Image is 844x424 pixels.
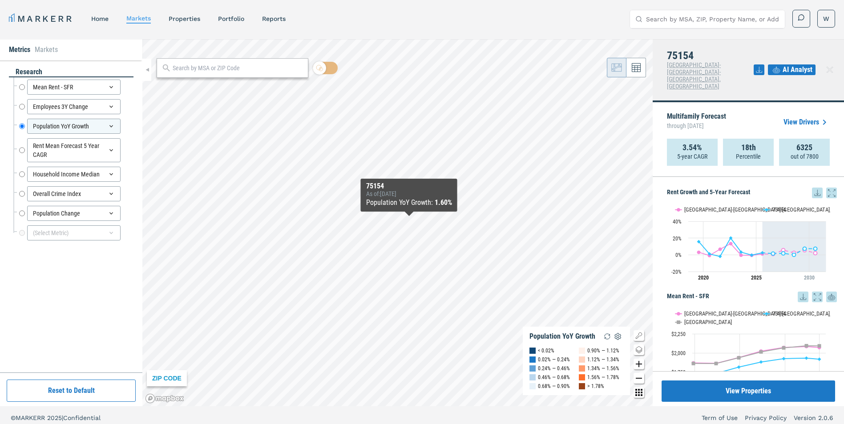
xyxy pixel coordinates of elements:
a: home [91,15,109,22]
text: $1,750 [671,369,686,376]
button: W [817,10,835,28]
span: [GEOGRAPHIC_DATA]-[GEOGRAPHIC_DATA]-[GEOGRAPHIC_DATA], [GEOGRAPHIC_DATA] [667,61,721,90]
div: Employees 3Y Change [27,99,121,114]
path: Tuesday, 14 Dec, 16:00, 1,814.43. 75154. [737,365,741,369]
path: Tuesday, 29 Jul, 17:00, 2.45. 75154. [761,251,764,255]
a: properties [169,15,200,22]
text: [GEOGRAPHIC_DATA] [684,319,732,325]
div: Population Change [27,206,121,221]
div: As of : [DATE] [366,190,452,197]
path: Wednesday, 29 Jul, 17:00, 1.53. 75154. [771,252,775,255]
path: Saturday, 14 Dec, 16:00, 1,932.02. 75154. [805,356,808,360]
div: 0.46% — 0.68% [538,373,570,382]
tspan: 2030 [804,275,815,281]
path: Monday, 29 Jul, 17:00, 15.67. 75154. [697,240,701,244]
tspan: 2025 [751,275,762,281]
button: Change style map button [634,344,644,355]
text: 20% [673,236,682,242]
path: Monday, 14 Jul, 17:00, 1,916.87. 75154. [818,357,821,361]
div: Population YoY Growth [529,332,595,341]
a: Version 2.0.6 [794,413,833,422]
b: 1.60% [435,198,452,207]
path: Friday, 29 Jul, 17:00, 20.06. 75154. [729,236,733,240]
a: Portfolio [218,15,244,22]
canvas: Map [142,39,653,406]
path: Sunday, 29 Jul, 17:00, 7.28. 75154. [803,247,807,250]
div: > 1.78% [587,382,604,391]
p: Percentile [736,152,761,161]
button: Other options map button [634,387,644,398]
path: Monday, 14 Dec, 16:00, 1,861.19. USA. [715,362,718,365]
div: Population YoY Growth : [366,197,452,208]
path: Monday, 29 Jul, 17:00, 2.09. Dallas-Fort Worth-Arlington, TX. [814,251,817,255]
path: Monday, 14 Jul, 17:00, 2,091.61. USA. [818,344,821,348]
strong: 6325 [796,143,812,152]
span: MARKERR [16,414,47,421]
text: -20% [671,269,682,275]
path: Thursday, 29 Jul, 17:00, 1.77. 75154. [782,252,785,255]
button: Zoom out map button [634,373,644,384]
a: View Drivers [783,117,830,128]
div: ZIP CODE [147,370,187,386]
path: Wednesday, 29 Jul, 17:00, 1.05. 75154. [708,252,711,256]
span: © [11,414,16,421]
path: Monday, 29 Jul, 17:00, 7.36. 75154. [814,247,817,250]
path: Wednesday, 14 Dec, 16:00, 2,012.83. USA. [759,350,763,354]
button: View Properties [662,380,835,402]
a: Privacy Policy [745,413,787,422]
text: $2,000 [671,350,686,356]
div: 1.12% — 1.34% [587,355,619,364]
p: out of 7800 [791,152,819,161]
text: 40% [673,219,682,225]
path: Saturday, 14 Dec, 16:00, 1,861.46. USA. [692,362,695,365]
div: 0.90% — 1.12% [587,346,619,355]
path: Thursday, 29 Jul, 17:00, 5.6. Dallas-Fort Worth-Arlington, TX. [782,248,785,252]
div: research [9,67,133,77]
button: Reset to Default [7,380,136,402]
h5: Mean Rent - SFR [667,292,837,302]
path: Monday, 29 Jul, 17:00, 3.02. Dallas-Fort Worth-Arlington, TX. [697,250,701,254]
img: Reload Legend [602,331,613,342]
path: Saturday, 29 Jul, 17:00, 0.01. 75154. [792,253,796,256]
text: 75154 [772,310,786,317]
span: through [DATE] [667,120,726,132]
div: Household Income Median [27,167,121,182]
button: Show 75154 [763,206,787,213]
path: Tuesday, 14 Dec, 16:00, 1,935.87. USA. [737,356,741,360]
p: 5-year CAGR [677,152,707,161]
li: Markets [35,44,58,55]
a: MARKERR [9,12,73,25]
button: Zoom in map button [634,359,644,369]
div: Rent Mean Forecast 5 Year CAGR [27,138,121,162]
a: markets [126,15,151,22]
div: 1.56% — 1.78% [587,373,619,382]
span: 2025 | [47,414,63,421]
a: Term of Use [702,413,738,422]
div: 75154 [366,182,452,190]
div: Map Tooltip Content [366,182,452,208]
li: Metrics [9,44,30,55]
img: Settings [613,331,623,342]
button: Show/Hide Legend Map Button [634,330,644,341]
div: Population YoY Growth [27,119,121,134]
input: Search by MSA, ZIP, Property Name, or Address [646,10,779,28]
path: Wednesday, 14 Dec, 16:00, 1,880.57. 75154. [759,360,763,364]
span: Confidential [63,414,101,421]
svg: Interactive chart [667,302,830,413]
path: Saturday, 29 Jul, 17:00, 3.18. 75154. [739,250,743,254]
div: (Select Metric) [27,225,121,240]
path: Thursday, 14 Dec, 16:00, 1,924.68. 75154. [782,357,786,360]
path: Thursday, 29 Jul, 17:00, -1.96. 75154. [719,255,722,258]
div: 1.34% — 1.56% [587,364,619,373]
div: 0.24% — 0.46% [538,364,570,373]
text: 0% [675,252,682,258]
strong: 18th [741,143,756,152]
tspan: 2020 [698,275,709,281]
div: Mean Rent - SFR [27,80,121,95]
span: AI Analyst [783,64,812,75]
path: Saturday, 14 Dec, 16:00, 2,093.51. USA. [805,344,808,348]
a: Mapbox logo [145,393,184,404]
input: Search by MSA or ZIP Code [173,64,303,73]
path: Thursday, 14 Dec, 16:00, 2,065.6. USA. [782,346,786,349]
